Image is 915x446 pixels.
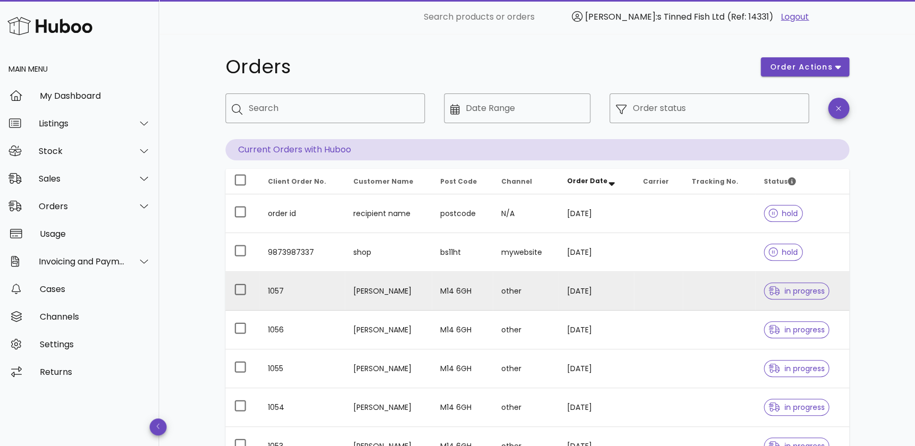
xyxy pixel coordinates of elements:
[268,177,326,186] span: Client Order No.
[345,194,432,233] td: recipient name
[558,311,634,349] td: [DATE]
[225,57,748,76] h1: Orders
[345,388,432,427] td: [PERSON_NAME]
[345,233,432,272] td: shop
[40,91,151,101] div: My Dashboard
[432,169,493,194] th: Post Code
[432,311,493,349] td: M14 6GH
[755,169,849,194] th: Status
[493,311,559,349] td: other
[683,169,755,194] th: Tracking No.
[558,194,634,233] td: [DATE]
[764,177,796,186] span: Status
[39,174,125,184] div: Sales
[769,404,825,411] span: in progress
[40,284,151,294] div: Cases
[7,14,92,37] img: Huboo Logo
[769,287,825,295] span: in progress
[353,177,413,186] span: Customer Name
[691,177,738,186] span: Tracking No.
[39,118,125,128] div: Listings
[558,169,634,194] th: Order Date: Sorted descending. Activate to remove sorting.
[567,176,607,185] span: Order Date
[761,57,849,76] button: order actions
[493,349,559,388] td: other
[259,388,345,427] td: 1054
[259,233,345,272] td: 9873987337
[225,139,849,160] p: Current Orders with Huboo
[585,11,725,23] span: [PERSON_NAME]:s Tinned Fish Ltd
[259,194,345,233] td: order id
[39,146,125,156] div: Stock
[769,62,833,73] span: order actions
[40,229,151,239] div: Usage
[39,201,125,211] div: Orders
[259,311,345,349] td: 1056
[558,388,634,427] td: [DATE]
[345,349,432,388] td: [PERSON_NAME]
[432,233,493,272] td: bs11ht
[769,248,798,256] span: hold
[440,177,477,186] span: Post Code
[634,169,683,194] th: Carrier
[769,210,798,217] span: hold
[345,311,432,349] td: [PERSON_NAME]
[501,177,532,186] span: Channel
[642,177,668,186] span: Carrier
[769,365,825,372] span: in progress
[493,233,559,272] td: mywebsite
[259,272,345,311] td: 1057
[345,169,432,194] th: Customer Name
[40,312,151,322] div: Channels
[781,11,809,23] a: Logout
[40,367,151,377] div: Returns
[769,326,825,333] span: in progress
[432,349,493,388] td: M14 6GH
[493,388,559,427] td: other
[493,272,559,311] td: other
[259,349,345,388] td: 1055
[558,349,634,388] td: [DATE]
[40,339,151,349] div: Settings
[432,194,493,233] td: postcode
[558,233,634,272] td: [DATE]
[493,169,559,194] th: Channel
[259,169,345,194] th: Client Order No.
[558,272,634,311] td: [DATE]
[493,194,559,233] td: N/A
[39,256,125,267] div: Invoicing and Payments
[345,272,432,311] td: [PERSON_NAME]
[727,11,773,23] span: (Ref: 14331)
[432,388,493,427] td: M14 6GH
[432,272,493,311] td: M14 6GH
